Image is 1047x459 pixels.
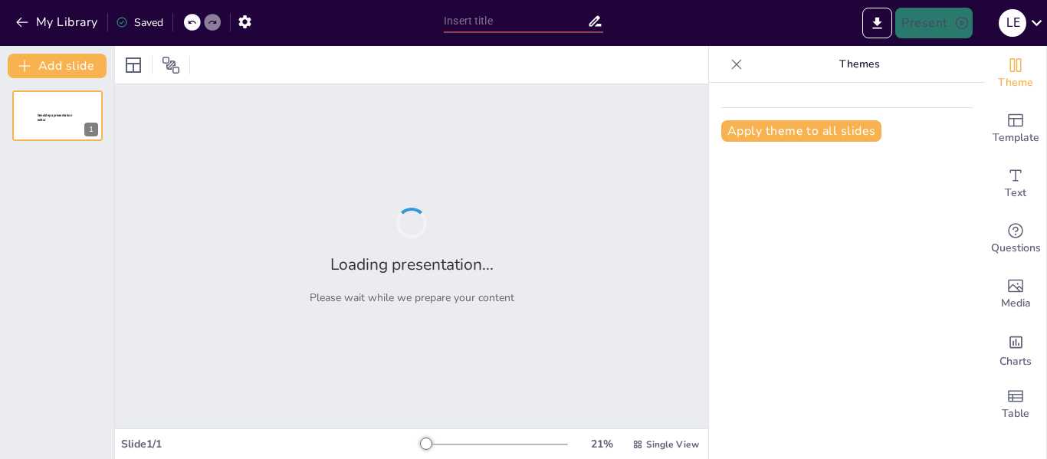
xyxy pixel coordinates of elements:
span: Table [1002,405,1029,422]
button: Export to PowerPoint [862,8,892,38]
button: Add slide [8,54,107,78]
div: Layout [121,53,146,77]
div: Slide 1 / 1 [121,437,421,451]
div: Add images, graphics, shapes or video [985,267,1046,322]
button: Apply theme to all slides [721,120,881,142]
div: 1 [12,90,103,141]
span: Single View [646,438,699,451]
p: Themes [749,46,970,83]
span: Media [1001,295,1031,312]
div: Add charts and graphs [985,322,1046,377]
span: Template [993,130,1039,146]
div: l e [999,9,1026,37]
span: Position [162,56,180,74]
button: l e [999,8,1026,38]
div: Get real-time input from your audience [985,211,1046,267]
button: My Library [11,10,104,34]
span: Charts [999,353,1032,370]
div: Add ready made slides [985,101,1046,156]
input: Insert title [444,10,587,32]
div: 21 % [583,437,620,451]
div: 1 [84,123,98,136]
span: Theme [998,74,1033,91]
div: Add a table [985,377,1046,432]
span: Sendsteps presentation editor [38,113,72,122]
div: Change the overall theme [985,46,1046,101]
button: Present [895,8,972,38]
h2: Loading presentation... [330,254,494,275]
p: Please wait while we prepare your content [310,290,514,305]
span: Questions [991,240,1041,257]
span: Text [1005,185,1026,202]
div: Saved [116,15,163,30]
div: Add text boxes [985,156,1046,211]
